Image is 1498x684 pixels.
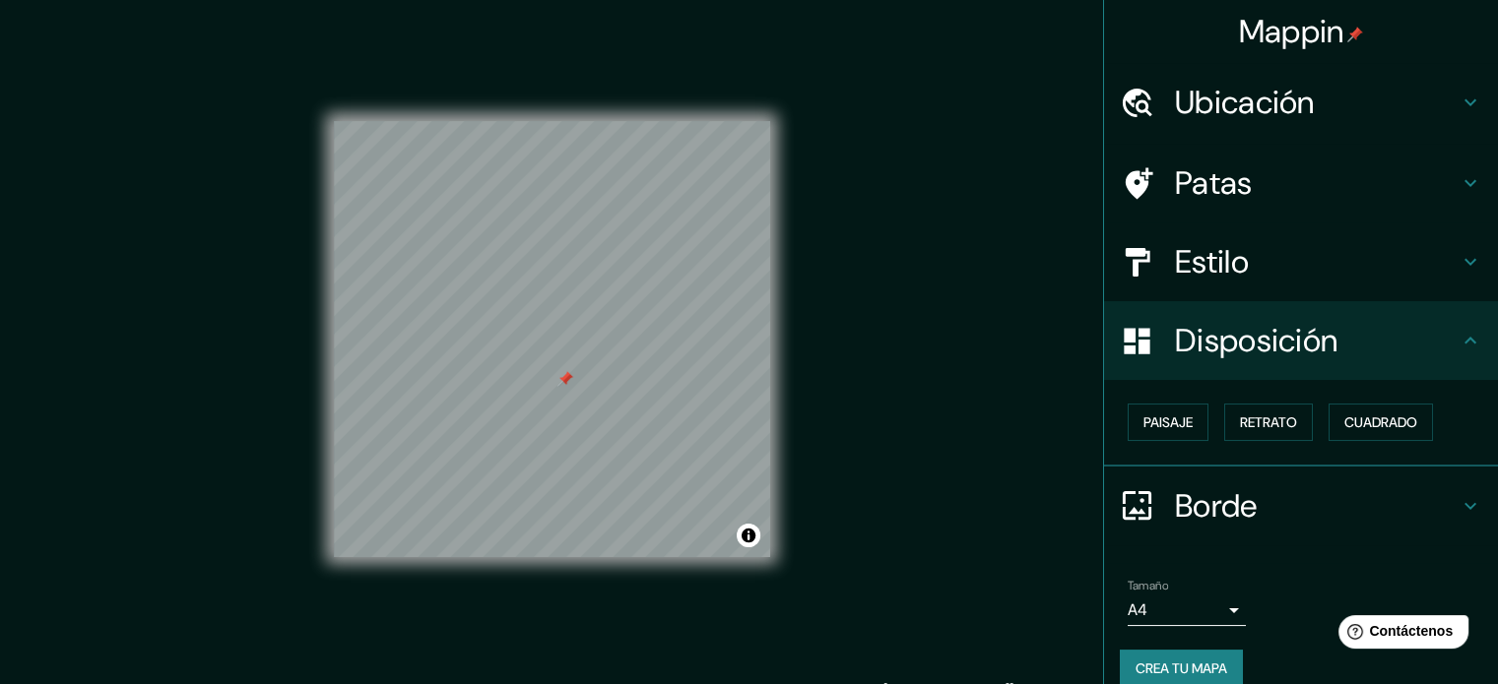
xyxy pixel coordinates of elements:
div: Borde [1104,466,1498,545]
font: A4 [1128,599,1147,620]
font: Paisaje [1143,413,1193,431]
font: Cuadrado [1344,413,1417,431]
div: A4 [1128,594,1246,626]
font: Borde [1175,485,1258,527]
font: Retrato [1240,413,1297,431]
button: Retrato [1224,404,1313,441]
font: Patas [1175,162,1253,204]
div: Ubicación [1104,63,1498,142]
iframe: Lanzador de widgets de ayuda [1323,607,1476,662]
button: Cuadrado [1329,404,1433,441]
font: Ubicación [1175,82,1315,123]
button: Paisaje [1128,404,1208,441]
div: Estilo [1104,222,1498,301]
font: Tamaño [1128,578,1168,593]
button: Activar o desactivar atribución [737,524,760,547]
font: Disposición [1175,320,1337,361]
div: Disposición [1104,301,1498,380]
img: pin-icon.png [1347,27,1363,42]
font: Crea tu mapa [1136,659,1227,677]
div: Patas [1104,144,1498,222]
font: Mappin [1239,11,1344,52]
canvas: Mapa [334,121,770,557]
font: Estilo [1175,241,1249,282]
